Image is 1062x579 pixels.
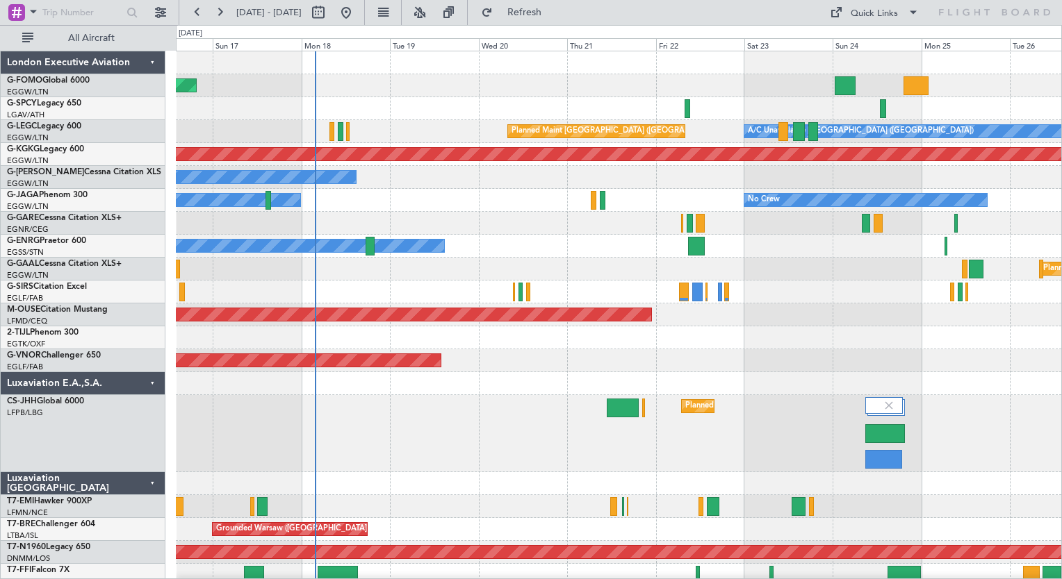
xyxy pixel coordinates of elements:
[7,270,49,280] a: EGGW/LTN
[7,397,37,405] span: CS-JHH
[851,7,898,21] div: Quick Links
[685,396,904,417] div: Planned Maint [GEOGRAPHIC_DATA] ([GEOGRAPHIC_DATA])
[7,543,90,551] a: T7-N1960Legacy 650
[7,543,46,551] span: T7-N1960
[7,397,84,405] a: CS-JHHGlobal 6000
[7,224,49,235] a: EGNR/CEG
[656,38,744,51] div: Fri 22
[7,178,49,189] a: EGGW/LTN
[7,87,49,97] a: EGGW/LTN
[7,260,39,268] span: G-GAAL
[216,519,369,539] div: Grounded Warsaw ([GEOGRAPHIC_DATA])
[15,27,151,49] button: All Aircraft
[7,191,39,199] span: G-JAGA
[7,247,44,258] a: EGSS/STN
[475,1,558,24] button: Refresh
[7,553,50,564] a: DNMM/LOS
[302,38,390,51] div: Mon 18
[883,399,895,412] img: gray-close.svg
[7,520,35,528] span: T7-BRE
[7,507,48,518] a: LFMN/NCE
[7,520,95,528] a: T7-BREChallenger 604
[496,8,554,17] span: Refresh
[7,237,86,245] a: G-ENRGPraetor 600
[744,38,833,51] div: Sat 23
[922,38,1010,51] div: Mon 25
[7,201,49,212] a: EGGW/LTN
[7,260,122,268] a: G-GAALCessna Citation XLS+
[7,408,43,418] a: LFPB/LBG
[7,76,42,85] span: G-FOMO
[7,351,101,360] a: G-VNORChallenger 650
[7,305,108,314] a: M-OUSECitation Mustang
[479,38,567,51] div: Wed 20
[567,38,655,51] div: Thu 21
[7,283,33,291] span: G-SIRS
[7,76,90,85] a: G-FOMOGlobal 6000
[7,293,43,303] a: EGLF/FAB
[7,283,87,291] a: G-SIRSCitation Excel
[7,214,122,222] a: G-GARECessna Citation XLS+
[7,362,43,372] a: EGLF/FAB
[7,351,41,360] span: G-VNOR
[7,339,45,349] a: EGTK/OXF
[7,168,84,176] span: G-[PERSON_NAME]
[390,38,478,51] div: Tue 19
[7,328,30,337] span: 2-TIJL
[7,156,49,166] a: EGGW/LTN
[748,121,974,142] div: A/C Unavailable [GEOGRAPHIC_DATA] ([GEOGRAPHIC_DATA])
[7,99,81,108] a: G-SPCYLegacy 650
[7,497,34,505] span: T7-EMI
[179,28,202,40] div: [DATE]
[7,122,81,131] a: G-LEGCLegacy 600
[7,122,37,131] span: G-LEGC
[7,497,92,505] a: T7-EMIHawker 900XP
[7,237,40,245] span: G-ENRG
[7,191,88,199] a: G-JAGAPhenom 300
[7,316,47,326] a: LFMD/CEQ
[7,99,37,108] span: G-SPCY
[236,6,302,19] span: [DATE] - [DATE]
[512,121,730,142] div: Planned Maint [GEOGRAPHIC_DATA] ([GEOGRAPHIC_DATA])
[7,566,31,574] span: T7-FFI
[833,38,921,51] div: Sun 24
[7,145,40,153] span: G-KGKG
[7,566,70,574] a: T7-FFIFalcon 7X
[7,168,161,176] a: G-[PERSON_NAME]Cessna Citation XLS
[42,2,122,23] input: Trip Number
[213,38,301,51] div: Sun 17
[7,214,39,222] span: G-GARE
[823,1,926,24] button: Quick Links
[7,305,40,314] span: M-OUSE
[748,190,780,210] div: No Crew
[36,33,147,43] span: All Aircraft
[7,328,79,337] a: 2-TIJLPhenom 300
[7,145,84,153] a: G-KGKGLegacy 600
[7,530,38,541] a: LTBA/ISL
[7,133,49,143] a: EGGW/LTN
[7,110,44,120] a: LGAV/ATH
